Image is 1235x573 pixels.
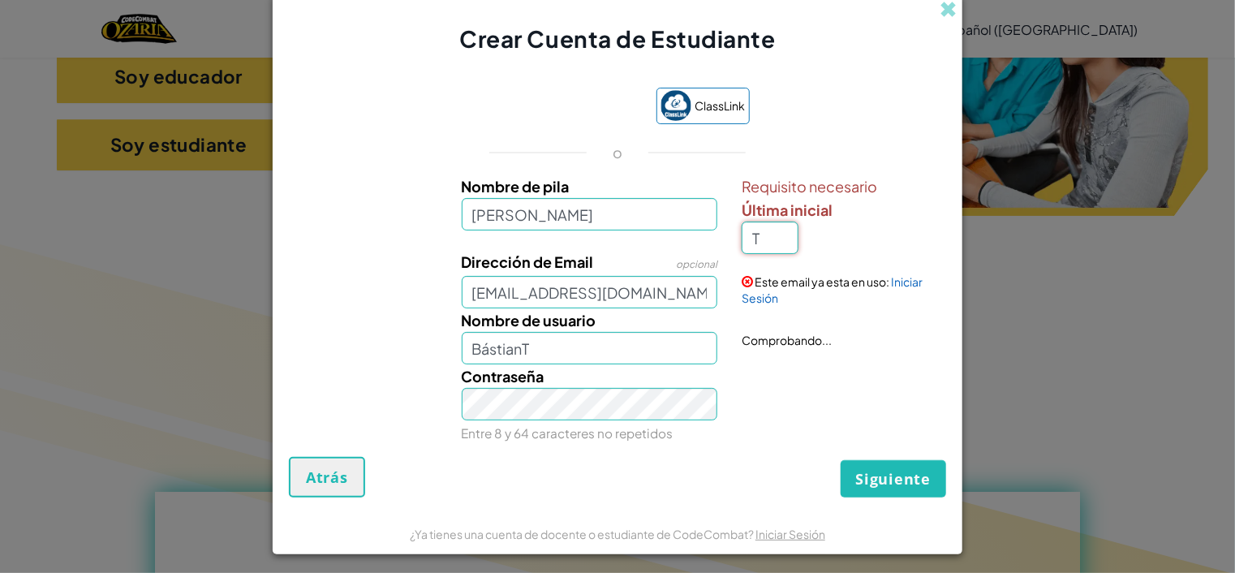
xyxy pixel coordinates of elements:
[459,24,776,53] span: Crear Cuenta de Estudiante
[306,467,348,487] span: Atrás
[478,89,648,125] iframe: Botón de Acceder con Google
[742,174,942,198] span: Requisito necesario
[462,177,570,196] span: Nombre de pila
[755,527,825,541] a: Iniciar Sesión
[755,274,889,289] span: Este email ya esta en uso:
[410,527,755,541] span: ¿Ya tienes una cuenta de docente o estudiante de CodeCombat?
[742,274,923,305] a: Iniciar Sesión
[841,460,946,498] button: Siguiente
[289,457,365,498] button: Atrás
[661,90,691,121] img: classlink-logo-small.png
[613,143,622,162] p: o
[462,252,594,271] span: Dirección de Email
[695,94,746,118] span: ClassLink
[856,469,931,489] span: Siguiente
[462,367,544,386] span: Contraseña
[676,258,717,270] span: opcional
[742,333,832,347] span: Comprobando...
[462,311,596,330] span: Nombre de usuario
[742,200,833,219] span: Última inicial
[462,425,673,441] small: Entre 8 y 64 caracteres no repetidos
